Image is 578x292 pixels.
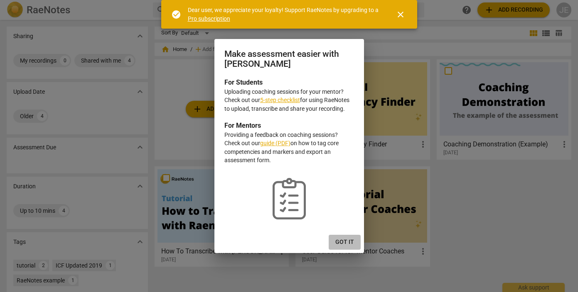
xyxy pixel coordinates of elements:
b: For Mentors [224,122,261,129]
span: close [396,10,406,19]
div: Dear user, we appreciate your loyalty! Support RaeNotes by upgrading to a [188,6,381,23]
span: check_circle [171,10,181,19]
a: guide (PDF) [260,140,290,146]
b: For Students [224,78,263,86]
h2: Make assessment easier with [PERSON_NAME] [224,49,354,69]
a: Pro subscription [188,15,230,22]
button: Close [391,5,411,24]
p: Uploading coaching sessions for your mentor? Check out our for using RaeNotes to upload, transcri... [224,88,354,113]
p: Providing a feedback on coaching sessions? Check out our on how to tag core competencies and mark... [224,131,354,165]
span: Got it [335,238,354,246]
button: Got it [329,235,361,250]
a: 5-step checklist [260,97,300,103]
